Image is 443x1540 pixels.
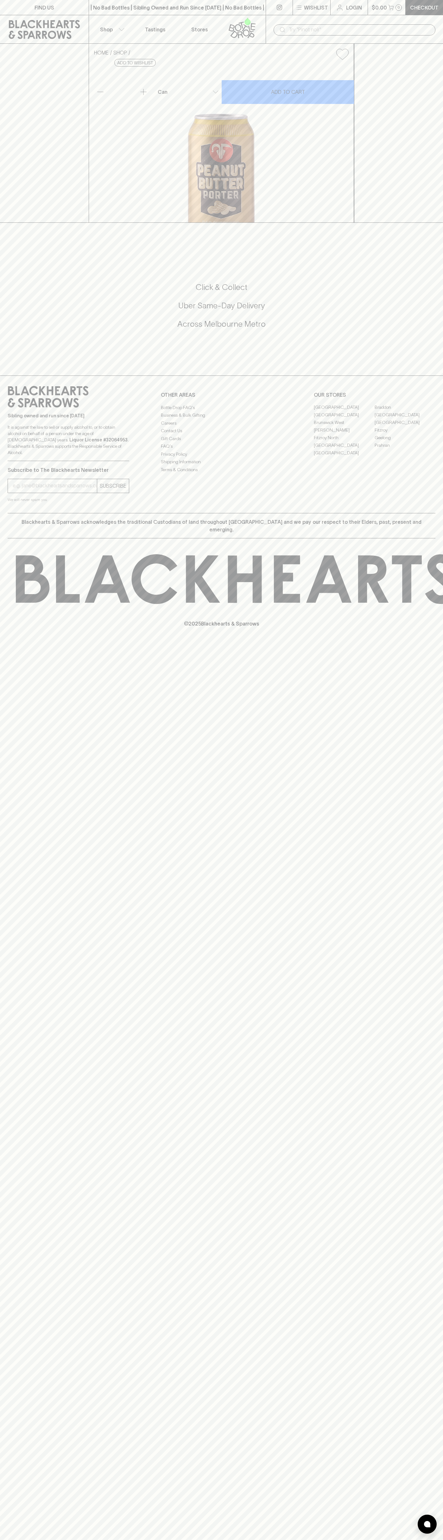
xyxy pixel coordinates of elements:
[161,458,282,466] a: Shipping Information
[424,1521,430,1527] img: bubble-icon
[8,300,435,311] h5: Uber Same-Day Delivery
[314,449,375,457] a: [GEOGRAPHIC_DATA]
[8,497,129,503] p: We will never spam you
[69,437,128,442] strong: Liquor License #32064953
[161,419,282,427] a: Careers
[161,435,282,442] a: Gift Cards
[8,424,129,456] p: It is against the law to sell or supply alcohol to, or to obtain alcohol on behalf of a person un...
[410,4,439,11] p: Checkout
[375,427,435,434] a: Fitzroy
[375,442,435,449] a: Prahran
[8,282,435,292] h5: Click & Collect
[375,419,435,427] a: [GEOGRAPHIC_DATA]
[8,257,435,363] div: Call to action block
[314,411,375,419] a: [GEOGRAPHIC_DATA]
[161,404,282,411] a: Bottle Drop FAQ's
[145,26,165,33] p: Tastings
[271,88,305,96] p: ADD TO CART
[114,59,156,67] button: Add to wishlist
[397,6,400,9] p: 0
[375,404,435,411] a: Braddon
[100,482,126,490] p: SUBSCRIBE
[222,80,354,104] button: ADD TO CART
[161,412,282,419] a: Business & Bulk Gifting
[161,466,282,473] a: Terms & Conditions
[35,4,54,11] p: FIND US
[113,50,127,55] a: SHOP
[375,434,435,442] a: Geelong
[314,427,375,434] a: [PERSON_NAME]
[375,411,435,419] a: [GEOGRAPHIC_DATA]
[89,15,133,43] button: Shop
[177,15,222,43] a: Stores
[161,427,282,435] a: Contact Us
[314,404,375,411] a: [GEOGRAPHIC_DATA]
[334,46,351,62] button: Add to wishlist
[12,518,431,533] p: Blackhearts & Sparrows acknowledges the traditional Custodians of land throughout [GEOGRAPHIC_DAT...
[161,443,282,450] a: FAQ's
[97,479,129,493] button: SUBSCRIBE
[304,4,328,11] p: Wishlist
[155,86,221,98] div: Can
[158,88,168,96] p: Can
[8,413,129,419] p: Sibling owned and run since [DATE]
[314,442,375,449] a: [GEOGRAPHIC_DATA]
[94,50,109,55] a: HOME
[100,26,113,33] p: Shop
[314,434,375,442] a: Fitzroy North
[372,4,387,11] p: $0.00
[161,391,282,399] p: OTHER AREAS
[346,4,362,11] p: Login
[289,25,430,35] input: Try "Pinot noir"
[133,15,177,43] a: Tastings
[191,26,208,33] p: Stores
[314,419,375,427] a: Brunswick West
[13,481,97,491] input: e.g. jane@blackheartsandsparrows.com.au
[161,450,282,458] a: Privacy Policy
[8,466,129,474] p: Subscribe to The Blackhearts Newsletter
[8,319,435,329] h5: Across Melbourne Metro
[89,65,354,222] img: 70938.png
[314,391,435,399] p: OUR STORES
